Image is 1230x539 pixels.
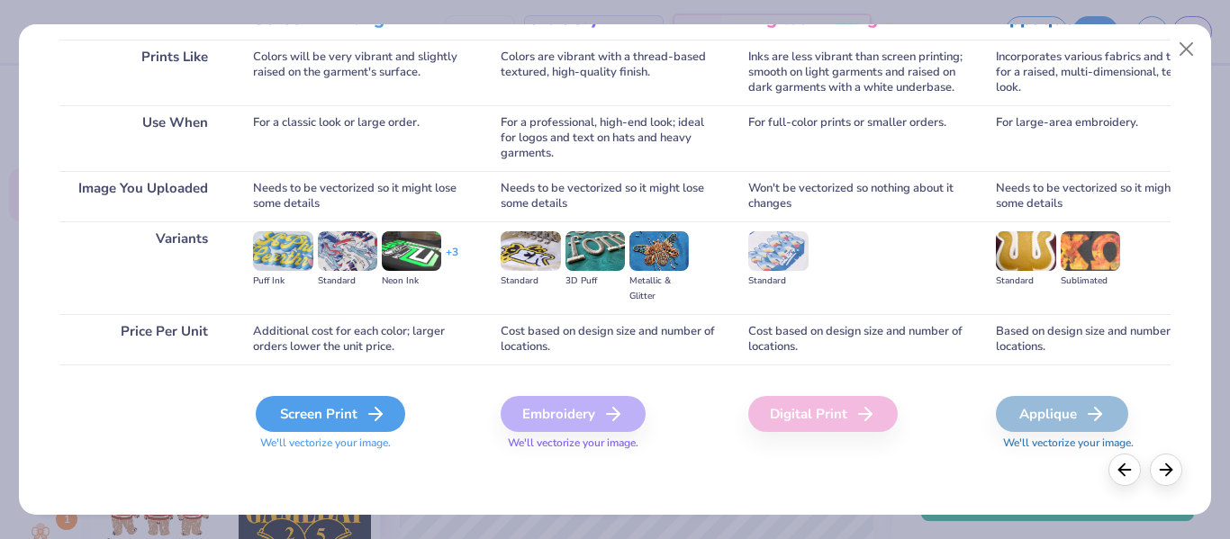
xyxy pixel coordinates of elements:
button: Close [1169,32,1203,67]
div: Standard [748,274,808,289]
img: Neon Ink [382,231,441,271]
div: Neon Ink [382,274,441,289]
div: Needs to be vectorized so it might lose some details [253,171,474,221]
span: We'll vectorize your image. [501,436,721,451]
div: Use When [59,105,226,171]
img: Standard [318,231,377,271]
div: Additional cost for each color; larger orders lower the unit price. [253,314,474,364]
div: Applique [996,396,1128,432]
div: Needs to be vectorized so it might lose some details [996,171,1216,221]
div: For large-area embroidery. [996,105,1216,171]
div: Needs to be vectorized so it might lose some details [501,171,721,221]
div: Standard [501,274,560,289]
div: For full-color prints or smaller orders. [748,105,969,171]
img: Puff Ink [253,231,312,271]
div: Cost based on design size and number of locations. [748,314,969,364]
div: + 3 [446,245,458,275]
span: We'll vectorize your image. [253,436,474,451]
img: Standard [501,231,560,271]
div: Colors will be very vibrant and slightly raised on the garment's surface. [253,40,474,105]
div: Standard [996,274,1055,289]
div: Standard [318,274,377,289]
div: Colors are vibrant with a thread-based textured, high-quality finish. [501,40,721,105]
div: For a professional, high-end look; ideal for logos and text on hats and heavy garments. [501,105,721,171]
span: We'll vectorize your image. [996,436,1216,451]
div: Digital Print [748,396,898,432]
div: Cost based on design size and number of locations. [501,314,721,364]
div: Price Per Unit [59,314,226,364]
div: Embroidery [501,396,646,432]
div: Sublimated [1061,274,1120,289]
img: Sublimated [1061,231,1120,271]
div: Won't be vectorized so nothing about it changes [748,171,969,221]
img: Standard [996,231,1055,271]
div: Puff Ink [253,274,312,289]
div: Image You Uploaded [59,171,226,221]
img: Metallic & Glitter [629,231,689,271]
div: Screen Print [256,396,405,432]
img: Standard [748,231,808,271]
div: Incorporates various fabrics and threads for a raised, multi-dimensional, textured look. [996,40,1216,105]
div: 3D Puff [565,274,625,289]
img: 3D Puff [565,231,625,271]
div: Metallic & Glitter [629,274,689,304]
div: Prints Like [59,40,226,105]
div: Based on design size and number of locations. [996,314,1216,364]
div: Inks are less vibrant than screen printing; smooth on light garments and raised on dark garments ... [748,40,969,105]
div: For a classic look or large order. [253,105,474,171]
div: Variants [59,221,226,314]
